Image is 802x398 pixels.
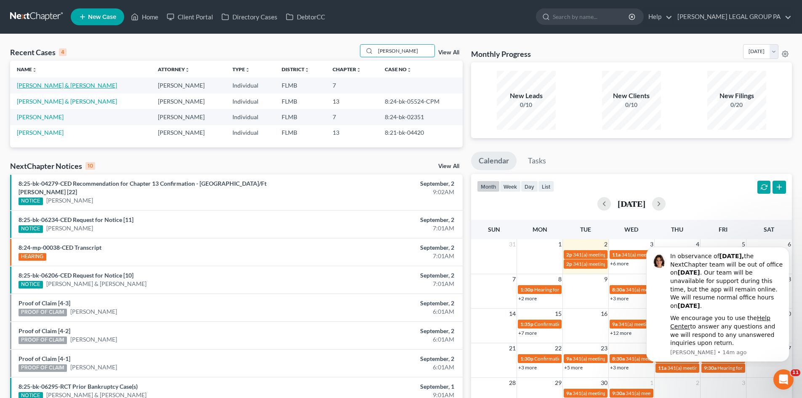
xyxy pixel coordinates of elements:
[477,181,500,192] button: month
[704,365,717,371] span: 9:30a
[520,152,554,170] a: Tasks
[275,125,326,141] td: FLMB
[471,49,531,59] h3: Monthly Progress
[564,364,583,371] a: +5 more
[385,66,412,72] a: Case Nounfold_more
[232,66,250,72] a: Typeunfold_more
[573,251,699,258] span: 341(a) meeting for [PERSON_NAME] & [PERSON_NAME]
[534,286,600,293] span: Hearing for [PERSON_NAME]
[667,365,749,371] span: 341(a) meeting for [PERSON_NAME]
[151,93,226,109] td: [PERSON_NAME]
[314,335,454,344] div: 6:01AM
[314,363,454,371] div: 6:01AM
[438,50,459,56] a: View All
[314,252,454,260] div: 7:01AM
[621,251,747,258] span: 341(a) meeting for [PERSON_NAME] & [PERSON_NAME]
[19,309,67,316] div: PROOF OF CLAIM
[282,66,309,72] a: Districtunfold_more
[275,77,326,93] td: FLMB
[326,125,378,141] td: 13
[275,93,326,109] td: FLMB
[508,309,517,319] span: 14
[70,335,117,344] a: [PERSON_NAME]
[518,330,537,336] a: +7 more
[314,179,454,188] div: September, 2
[378,109,463,125] td: 8:24-bk-02351
[618,321,744,327] span: 341(a) meeting for [PERSON_NAME] & [PERSON_NAME]
[538,181,554,192] button: list
[610,295,629,302] a: +3 more
[326,77,378,93] td: 7
[512,274,517,284] span: 7
[19,198,43,205] div: NOTICE
[610,330,631,336] a: +12 more
[626,355,707,362] span: 341(a) meeting for [PERSON_NAME]
[19,383,138,390] a: 8:25-bk-06295-RCT Prior Bankruptcy Case(s)
[245,67,250,72] i: unfold_more
[673,9,791,24] a: [PERSON_NAME] LEGAL GROUP PA
[185,67,190,72] i: unfold_more
[19,225,43,233] div: NOTICE
[624,226,638,233] span: Wed
[151,77,226,93] td: [PERSON_NAME]
[226,109,275,125] td: Individual
[226,93,275,109] td: Individual
[580,226,591,233] span: Tue
[497,91,556,101] div: New Leads
[46,280,147,288] a: [PERSON_NAME] & [PERSON_NAME]
[557,239,562,249] span: 1
[566,261,572,267] span: 2p
[85,162,95,170] div: 10
[275,109,326,125] td: FLMB
[314,224,454,232] div: 7:01AM
[314,271,454,280] div: September, 2
[17,82,117,89] a: [PERSON_NAME] & [PERSON_NAME]
[326,109,378,125] td: 7
[438,163,459,169] a: View All
[17,66,37,72] a: Nameunfold_more
[612,286,625,293] span: 8:30a
[566,251,572,258] span: 2p
[282,9,329,24] a: DebtorCC
[612,251,621,258] span: 11a
[603,274,608,284] span: 9
[612,390,625,396] span: 9:30a
[304,67,309,72] i: unfold_more
[695,378,700,388] span: 2
[603,239,608,249] span: 2
[356,67,361,72] i: unfold_more
[764,226,774,233] span: Sat
[19,272,133,279] a: 8:25-bk-06206-CED Request for Notice [10]
[10,161,95,171] div: NextChapter Notices
[19,327,70,334] a: Proof of Claim [4-2]
[600,343,608,353] span: 23
[573,261,699,267] span: 341(a) meeting for [PERSON_NAME] & [PERSON_NAME]
[773,369,794,390] iframe: Intercom live chat
[46,196,93,205] a: [PERSON_NAME]
[17,113,64,120] a: [PERSON_NAME]
[151,125,226,141] td: [PERSON_NAME]
[518,364,537,371] a: +3 more
[612,355,625,362] span: 8:30a
[791,369,800,376] span: 11
[70,307,117,316] a: [PERSON_NAME]
[488,226,500,233] span: Sun
[533,226,547,233] span: Mon
[163,9,217,24] a: Client Portal
[573,390,654,396] span: 341(a) meeting for [PERSON_NAME]
[226,77,275,93] td: Individual
[19,364,67,372] div: PROOF OF CLAIM
[19,244,101,251] a: 8:24-mp-00038-CED Transcript
[534,355,674,362] span: Confirmation hearing for [PERSON_NAME] & [PERSON_NAME]
[626,286,707,293] span: 341(a) meeting for [PERSON_NAME]
[70,363,117,371] a: [PERSON_NAME]
[618,199,645,208] h2: [DATE]
[566,390,572,396] span: 9a
[520,321,533,327] span: 1:35p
